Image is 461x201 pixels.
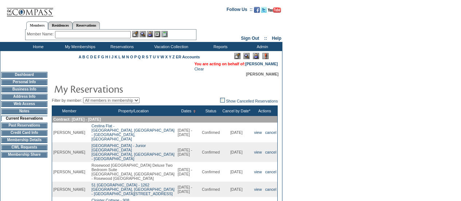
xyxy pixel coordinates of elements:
[221,142,252,162] td: [DATE]
[261,9,267,13] a: Follow us on Twitter
[91,124,175,141] a: Cestina Flat -[GEOGRAPHIC_DATA], [GEOGRAPHIC_DATA] - [GEOGRAPHIC_DATA], [GEOGRAPHIC_DATA]
[1,94,47,100] td: Address Info
[130,55,133,59] a: O
[52,142,86,162] td: [PERSON_NAME]
[27,31,55,37] div: Member Name:
[52,182,86,197] td: [PERSON_NAME]
[220,99,278,103] a: Show Cancelled Reservations
[254,7,260,13] img: Become our fan on Facebook
[201,162,221,182] td: Confirmed
[1,79,47,85] td: Personal Info
[199,42,241,51] td: Reports
[177,142,201,162] td: [DATE] - [DATE]
[52,98,82,103] span: Filter by member:
[1,144,47,150] td: CWL Requests
[1,86,47,92] td: Business Info
[1,116,47,121] td: Current Reservations
[48,22,73,29] a: Residences
[132,31,138,37] img: b_edit.gif
[114,55,117,59] a: K
[79,55,81,59] a: A
[172,55,175,59] a: Z
[265,150,277,154] a: cancel
[264,36,267,41] span: ::
[52,123,86,142] td: [PERSON_NAME]
[221,162,252,182] td: [DATE]
[91,183,175,196] a: 51 [GEOGRAPHIC_DATA] - 1262[GEOGRAPHIC_DATA], [GEOGRAPHIC_DATA] - [GEOGRAPHIC_DATA][STREET_ADDRESS]
[118,109,149,113] a: Property/Location
[94,55,97,59] a: E
[86,55,89,59] a: C
[205,109,216,113] a: Status
[245,62,278,66] a: [PERSON_NAME]
[246,72,278,76] span: [PERSON_NAME]
[100,42,142,51] td: Reservations
[82,55,85,59] a: B
[161,31,168,37] img: b_calculator.gif
[265,170,277,174] a: cancel
[254,150,262,154] a: view
[52,162,86,182] td: [PERSON_NAME]
[201,142,221,162] td: Confirmed
[111,55,113,59] a: J
[58,42,100,51] td: My Memberships
[26,22,48,30] a: Members
[268,9,281,13] a: Subscribe to our YouTube Channel
[91,143,175,161] a: [GEOGRAPHIC_DATA] - Junior [GEOGRAPHIC_DATA][GEOGRAPHIC_DATA], [GEOGRAPHIC_DATA] - [GEOGRAPHIC_DATA]
[234,53,241,59] img: Edit Mode
[252,106,278,116] th: Actions
[194,67,204,71] a: Clear
[1,101,47,107] td: Web Access
[177,123,201,142] td: [DATE] - [DATE]
[177,162,201,182] td: [DATE] - [DATE]
[227,6,253,15] td: Follow Us ::
[220,98,225,103] img: chk_off.JPG
[138,55,141,59] a: Q
[122,55,125,59] a: M
[254,9,260,13] a: Become our fan on Facebook
[241,42,282,51] td: Admin
[1,152,47,158] td: Membership Share
[1,72,47,78] td: Dashboard
[265,187,277,192] a: cancel
[118,55,121,59] a: L
[221,123,252,142] td: [DATE]
[222,109,250,113] a: Cancel by Date*
[90,55,93,59] a: D
[181,109,191,113] a: Dates
[109,55,110,59] a: I
[1,123,47,128] td: Past Reservations
[262,53,269,59] img: Log Concern/Member Elevation
[73,22,100,29] a: Reservations
[53,117,101,121] span: Contract: [DATE] - [DATE]
[191,110,196,113] img: Ascending
[140,31,146,37] img: View
[16,42,58,51] td: Home
[126,55,129,59] a: N
[201,123,221,142] td: Confirmed
[160,55,164,59] a: W
[254,187,262,192] a: view
[142,55,145,59] a: R
[221,182,252,197] td: [DATE]
[254,170,262,174] a: view
[54,81,200,96] img: pgTtlMyReservations.gif
[243,53,250,59] img: View Mode
[157,55,159,59] a: V
[265,130,277,135] a: cancel
[169,55,171,59] a: Y
[98,55,100,59] a: F
[201,182,221,197] td: Confirmed
[261,7,267,13] img: Follow us on Twitter
[62,109,77,113] a: Member
[177,182,201,197] td: [DATE] - [DATE]
[241,36,259,41] a: Sign Out
[268,7,281,13] img: Subscribe to our YouTube Channel
[254,130,262,135] a: view
[272,36,281,41] a: Help
[146,55,148,59] a: S
[176,55,200,59] a: ER Accounts
[101,55,104,59] a: G
[194,62,278,66] span: You are acting on behalf of:
[149,55,152,59] a: T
